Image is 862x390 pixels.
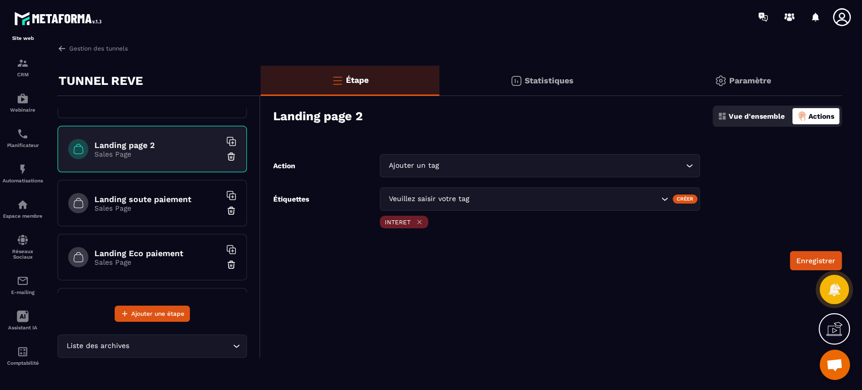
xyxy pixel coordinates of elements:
a: automationsautomationsAutomatisations [3,156,43,191]
p: Automatisations [3,178,43,183]
a: social-networksocial-networkRéseaux Sociaux [3,226,43,267]
img: scheduler [17,128,29,140]
p: E-mailing [3,289,43,295]
span: Ajouter une étape [131,309,184,319]
img: trash [226,260,236,270]
a: automationsautomationsEspace membre [3,191,43,226]
a: accountantaccountantComptabilité [3,338,43,373]
label: Action [273,162,295,170]
img: trash [226,206,236,216]
p: Webinaire [3,107,43,113]
h3: Landing page 2 [273,109,363,123]
a: formationformationCRM [3,50,43,85]
input: Search for option [441,160,683,171]
img: logo [14,9,105,28]
div: Créer [673,194,697,204]
img: dashboard.5f9f1413.svg [718,112,727,121]
span: Liste des archives [64,340,131,352]
img: formation [17,57,29,69]
img: arrow [58,44,67,53]
p: Réseaux Sociaux [3,249,43,260]
p: Étape [346,75,369,85]
a: Assistant IA [3,303,43,338]
div: Search for option [380,154,699,177]
p: Comptabilité [3,360,43,366]
img: actions-active.8f1ece3a.png [797,112,806,121]
p: TUNNEL REVE [59,71,143,91]
img: bars-o.4a397970.svg [331,74,343,86]
div: Search for option [380,187,699,211]
img: trash [226,152,236,162]
p: Tunnel de vente Site web [3,28,43,42]
p: Statistiques [525,76,574,85]
input: Search for option [131,340,230,352]
span: Ajouter un tag [386,160,441,171]
p: CRM [3,72,43,77]
div: Search for option [58,334,247,358]
p: Sales Page [94,204,221,212]
img: setting-gr.5f69749f.svg [715,75,727,87]
input: Search for option [471,193,658,205]
a: automationsautomationsWebinaire [3,85,43,120]
span: Veuillez saisir votre tag [386,193,471,205]
h6: Landing soute paiement [94,194,221,204]
a: Gestion des tunnels [58,44,128,53]
label: Étiquettes [273,195,309,231]
a: emailemailE-mailing [3,267,43,303]
p: Sales Page [94,258,221,266]
div: Ouvrir le chat [820,350,850,380]
p: Vue d'ensemble [729,112,785,120]
p: Assistant IA [3,325,43,330]
p: Planificateur [3,142,43,148]
p: Actions [808,112,834,120]
p: Paramètre [729,76,771,85]
p: Sales Page [94,150,221,158]
img: accountant [17,346,29,358]
h6: Landing Eco paiement [94,249,221,258]
img: automations [17,199,29,211]
img: email [17,275,29,287]
p: INTERET [385,219,411,226]
img: automations [17,92,29,105]
button: Ajouter une étape [115,306,190,322]
img: automations [17,163,29,175]
p: Espace membre [3,213,43,219]
img: stats.20deebd0.svg [510,75,522,87]
button: Enregistrer [790,251,842,270]
img: social-network [17,234,29,246]
a: schedulerschedulerPlanificateur [3,120,43,156]
h6: Landing page 2 [94,140,221,150]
